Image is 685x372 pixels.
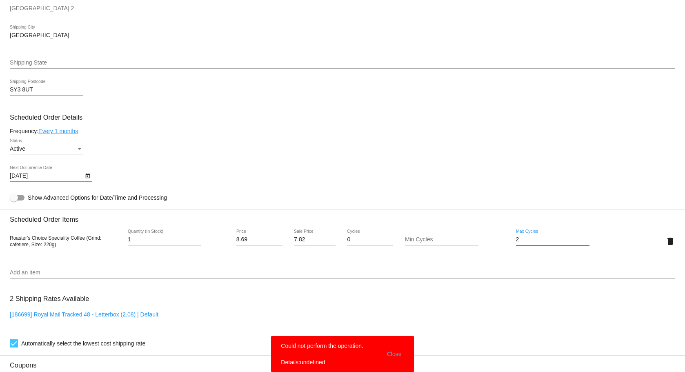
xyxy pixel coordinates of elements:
[347,236,393,243] input: Cycles
[10,235,101,247] span: Roaster's Choice Speciality Coffee (Grind: cafetiere, Size: 220g)
[128,236,201,243] input: Quantity (In Stock)
[10,355,675,369] h3: Coupons
[385,342,404,366] button: Close
[10,128,675,134] div: Frequency:
[10,209,675,223] h3: Scheduled Order Items
[10,60,675,66] input: Shipping State
[294,236,336,243] input: Sale Price
[405,236,478,243] input: Min Cycles
[516,236,589,243] input: Max Cycles
[10,270,675,276] input: Add an item
[10,173,83,179] input: Next Occurrence Date
[10,311,158,318] a: [186699] Royal Mail Tracked 48 - Letterbox (2.08) | Default
[10,5,675,12] input: Shipping Street 2
[665,236,675,246] mat-icon: delete
[28,194,167,202] span: Show Advanced Options for Date/Time and Processing
[10,32,83,39] input: Shipping City
[10,146,83,152] mat-select: Status
[281,342,404,366] simple-snack-bar: Could not perform the operation. Details:undefined
[83,171,92,180] button: Open calendar
[10,114,675,121] h3: Scheduled Order Details
[10,145,25,152] span: Active
[236,236,282,243] input: Price
[10,87,83,93] input: Shipping Postcode
[38,128,78,134] a: Every 1 months
[21,339,145,348] span: Automatically select the lowest cost shipping rate
[10,290,89,307] h3: 2 Shipping Rates Available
